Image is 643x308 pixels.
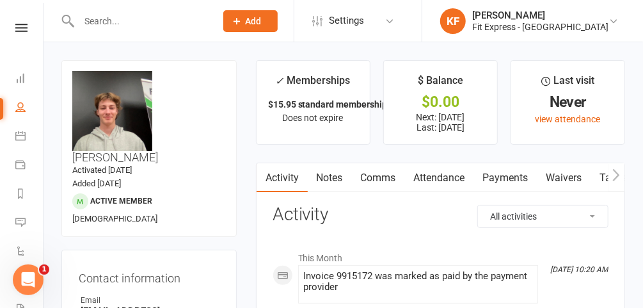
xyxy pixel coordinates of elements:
[550,265,608,274] i: [DATE] 10:20 AM
[13,264,44,295] iframe: Intercom live chat
[352,163,405,193] a: Comms
[276,72,351,96] div: Memberships
[72,71,152,151] img: image1691483649.png
[72,179,121,188] time: Added [DATE]
[15,181,44,209] a: Reports
[39,264,49,275] span: 1
[523,95,613,109] div: Never
[276,75,284,87] i: ✓
[15,65,44,94] a: Dashboard
[75,12,207,30] input: Search...
[81,295,219,307] div: Email
[223,10,278,32] button: Add
[329,6,364,35] span: Settings
[535,114,600,124] a: view attendance
[246,16,262,26] span: Add
[15,123,44,152] a: Calendar
[257,163,308,193] a: Activity
[90,197,152,206] span: Active member
[308,163,352,193] a: Notes
[304,271,532,293] div: Invoice 9915172 was marked as paid by the payment provider
[395,112,486,133] p: Next: [DATE] Last: [DATE]
[472,21,608,33] div: Fit Express - [GEOGRAPHIC_DATA]
[79,267,219,285] h3: Contact information
[273,245,608,265] li: This Month
[472,10,608,21] div: [PERSON_NAME]
[591,163,636,193] a: Tasks
[418,72,463,95] div: $ Balance
[474,163,537,193] a: Payments
[405,163,474,193] a: Attendance
[15,152,44,181] a: Payments
[268,99,388,109] strong: $15.95 standard membership
[72,71,226,164] h3: [PERSON_NAME]
[541,72,594,95] div: Last visit
[72,214,157,223] span: [DEMOGRAPHIC_DATA]
[395,95,486,109] div: $0.00
[440,8,466,34] div: KF
[15,94,44,123] a: People
[273,205,608,225] h3: Activity
[537,163,591,193] a: Waivers
[283,113,344,123] span: Does not expire
[72,165,132,175] time: Activated [DATE]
